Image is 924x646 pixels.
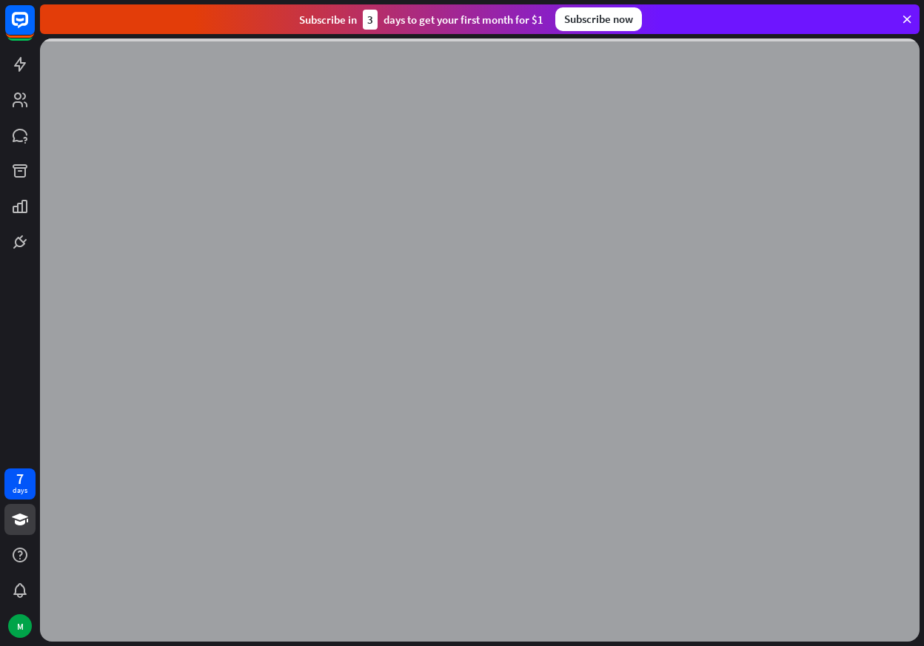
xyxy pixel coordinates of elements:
[8,614,32,638] div: M
[555,7,642,31] div: Subscribe now
[363,10,378,30] div: 3
[4,468,36,499] a: 7 days
[16,472,24,485] div: 7
[299,10,543,30] div: Subscribe in days to get your first month for $1
[13,485,27,496] div: days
